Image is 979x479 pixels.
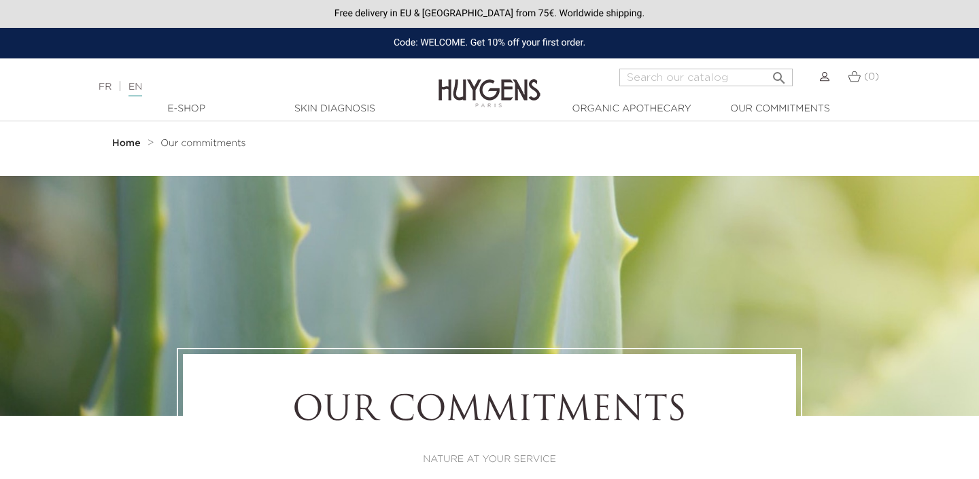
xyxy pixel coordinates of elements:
[712,102,848,116] a: Our commitments
[864,72,879,82] span: (0)
[439,57,540,109] img: Huygens
[112,139,141,148] strong: Home
[112,138,143,149] a: Home
[128,82,142,96] a: EN
[767,65,791,83] button: 
[267,102,402,116] a: Skin Diagnosis
[564,102,700,116] a: Organic Apothecary
[220,391,759,432] h1: OUR COMMITMENTS
[771,66,787,82] i: 
[99,82,111,92] a: FR
[160,139,245,148] span: Our commitments
[92,79,398,95] div: |
[118,102,254,116] a: E-Shop
[220,453,759,467] p: NATURE AT YOUR SERVICE
[619,69,793,86] input: Search
[160,138,245,149] a: Our commitments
